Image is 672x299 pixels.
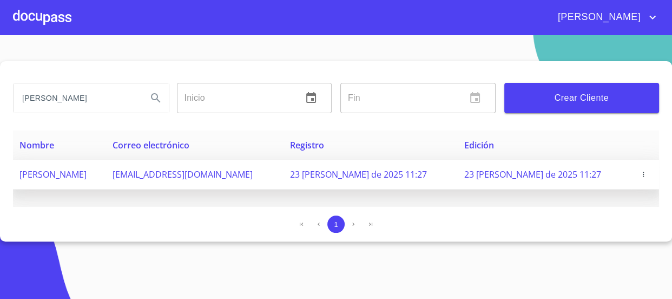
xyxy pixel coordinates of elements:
input: search [14,83,139,113]
span: [EMAIL_ADDRESS][DOMAIN_NAME] [113,168,253,180]
button: Search [143,85,169,111]
span: 23 [PERSON_NAME] de 2025 11:27 [464,168,601,180]
span: [PERSON_NAME] [19,168,87,180]
span: 1 [334,220,338,229]
button: Crear Cliente [504,83,660,113]
span: Crear Cliente [513,90,651,106]
span: Correo electrónico [113,139,189,151]
span: 23 [PERSON_NAME] de 2025 11:27 [290,168,427,180]
span: Nombre [19,139,54,151]
span: Registro [290,139,324,151]
span: [PERSON_NAME] [550,9,646,26]
span: Edición [464,139,494,151]
button: 1 [327,216,345,233]
button: account of current user [550,9,659,26]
